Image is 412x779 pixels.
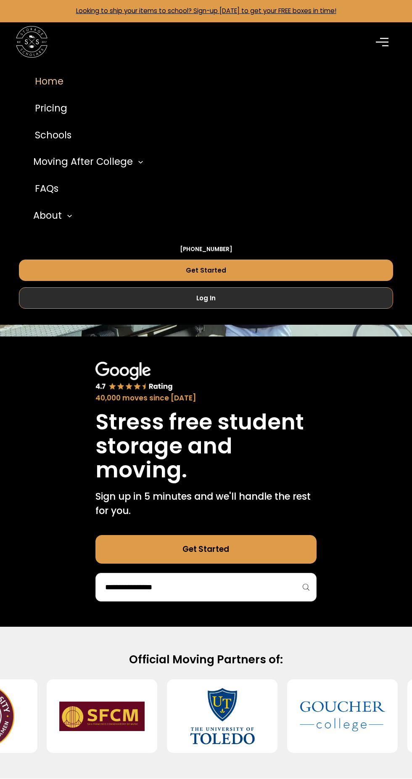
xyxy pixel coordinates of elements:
[33,209,62,223] div: About
[76,6,336,15] a: Looking to ship your items to school? Sign-up [DATE] to get your FREE boxes in time!
[30,148,393,175] div: Moving After College
[19,68,393,95] a: Home
[30,202,393,229] div: About
[371,29,396,55] div: menu
[16,26,48,58] img: Storage Scholars main logo
[19,260,393,281] a: Get Started
[19,175,393,202] a: FAQs
[19,95,393,122] a: Pricing
[19,287,393,309] a: Log In
[180,245,232,254] a: [PHONE_NUMBER]
[19,122,393,148] a: Schools
[33,155,133,169] div: Moving After College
